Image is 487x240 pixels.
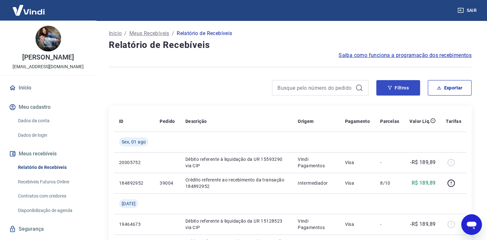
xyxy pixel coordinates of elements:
a: Dados da conta [15,114,89,127]
p: Parcelas [380,118,399,125]
p: Pagamento [345,118,370,125]
a: Disponibilização de agenda [15,204,89,217]
p: Visa [345,180,370,186]
p: [EMAIL_ADDRESS][DOMAIN_NAME] [13,63,84,70]
p: Visa [345,159,370,166]
a: Meus Recebíveis [129,30,169,37]
span: [DATE] [122,200,136,207]
p: Débito referente à liquidação da UR 15593290 via CIP [185,156,287,169]
a: Contratos com credores [15,189,89,203]
p: ID [119,118,124,125]
p: - [380,159,399,166]
p: R$ 189,89 [412,179,436,187]
p: 39004 [160,180,175,186]
input: Busque pelo número do pedido [277,83,353,93]
h4: Relatório de Recebíveis [109,39,472,51]
button: Sair [456,5,479,16]
p: Visa [345,221,370,227]
p: / [172,30,174,37]
p: Origem [298,118,314,125]
p: [PERSON_NAME] [22,54,74,61]
a: Início [109,30,122,37]
button: Filtros [376,80,420,96]
p: Intermediador [298,180,334,186]
button: Exportar [428,80,472,96]
p: - [380,221,399,227]
p: Vindi Pagamentos [298,218,334,231]
p: 184892952 [119,180,149,186]
a: Recebíveis Futuros Online [15,175,89,189]
a: Saiba como funciona a programação dos recebimentos [339,51,472,59]
p: Tarifas [446,118,461,125]
p: 19464673 [119,221,149,227]
p: Vindi Pagamentos [298,156,334,169]
p: Valor Líq. [409,118,430,125]
p: -R$ 189,89 [410,159,435,166]
iframe: Botão para abrir a janela de mensagens [461,214,482,235]
a: Início [8,81,89,95]
p: 20005752 [119,159,149,166]
img: Vindi [8,0,50,20]
img: c41cd4a7-6706-435c-940d-c4a4ed0e2a80.jpeg [35,26,61,51]
p: / [124,30,126,37]
a: Segurança [8,222,89,236]
a: Relatório de Recebíveis [15,161,89,174]
span: Sex, 01 ago [122,139,146,145]
p: Descrição [185,118,207,125]
a: Dados de login [15,129,89,142]
p: Crédito referente ao recebimento da transação 184892952 [185,177,287,189]
p: Débito referente à liquidação da UR 15128523 via CIP [185,218,287,231]
button: Meu cadastro [8,100,89,114]
p: Relatório de Recebíveis [177,30,232,37]
p: 8/10 [380,180,399,186]
p: -R$ 189,89 [410,220,435,228]
p: Pedido [160,118,175,125]
button: Meus recebíveis [8,147,89,161]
